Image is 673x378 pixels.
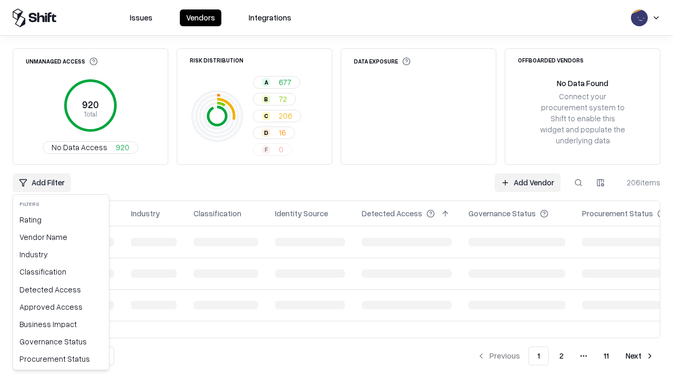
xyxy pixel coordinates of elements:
[15,350,107,367] div: Procurement Status
[15,316,107,333] div: Business Impact
[15,246,107,263] div: Industry
[15,333,107,350] div: Governance Status
[15,197,107,211] div: Filters
[15,211,107,228] div: Rating
[15,228,107,246] div: Vendor Name
[13,194,109,370] div: Add Filter
[15,298,107,316] div: Approved Access
[15,263,107,280] div: Classification
[15,281,107,298] div: Detected Access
